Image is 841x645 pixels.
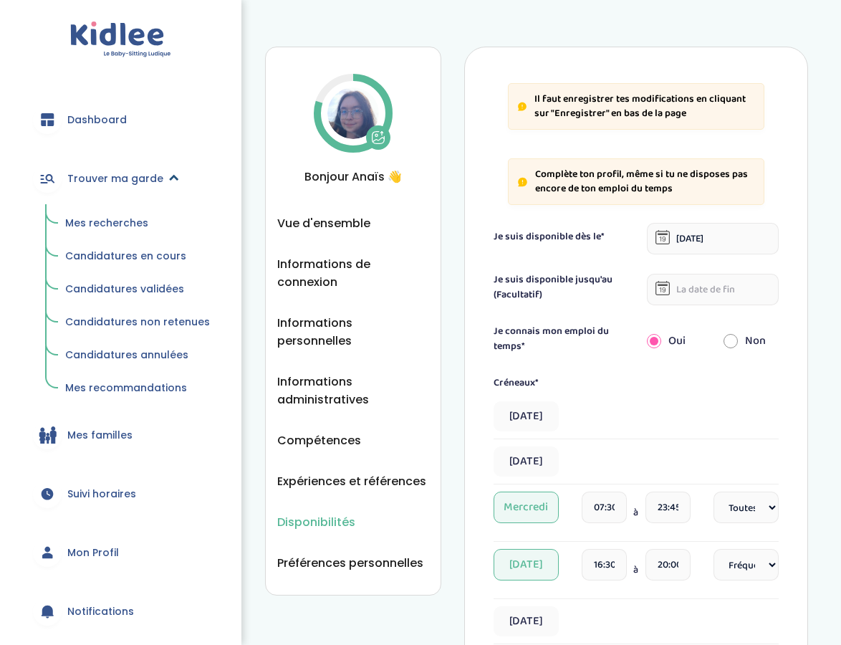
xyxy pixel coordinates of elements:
button: Informations personnelles [277,314,429,350]
span: Candidatures validées [65,282,184,296]
a: Suivi horaires [21,468,220,520]
a: Mon Profil [21,527,220,578]
label: Je suis disponible jusqu'au (Facultatif) [494,272,625,302]
label: Je connais mon emploi du temps* [494,324,625,354]
img: Avatar [327,87,379,139]
input: heure de debut [582,492,627,523]
span: Dashboard [67,113,127,128]
span: Mon Profil [67,545,119,560]
span: Trouver ma garde [67,171,163,186]
span: Mes recherches [65,216,148,230]
input: heure de fin [645,549,691,580]
img: logo.svg [70,21,171,58]
span: [DATE] [494,549,559,580]
a: Trouver ma garde [21,153,220,204]
label: Je suis disponible dès le* [494,229,605,244]
a: Dashboard [21,94,220,145]
a: Candidatures en cours [55,243,220,270]
span: Candidatures annulées [65,348,188,362]
span: [DATE] [494,606,559,636]
button: Disponibilités [277,513,355,531]
span: Mes familles [67,428,133,443]
span: [DATE] [494,401,559,431]
a: Mes recommandations [55,375,220,402]
a: Mes familles [21,409,220,461]
label: Créneaux* [494,376,539,391]
div: Oui [636,325,713,357]
span: Candidatures en cours [65,249,186,263]
button: Préférences personnelles [277,554,423,572]
input: heure de debut [582,549,627,580]
button: Informations de connexion [277,255,429,291]
span: Suivi horaires [67,487,136,502]
a: Candidatures validées [55,276,220,303]
input: La date de début [647,223,779,254]
button: Informations administratives [277,373,429,408]
button: Vue d'ensemble [277,214,370,232]
a: Mes recherches [55,210,220,237]
a: Notifications [21,586,220,637]
span: à [633,563,638,578]
div: Non [713,325,789,357]
input: La date de fin [647,274,779,305]
span: Mercredi [494,492,559,523]
span: à [633,505,638,520]
button: Expériences et références [277,472,426,490]
span: [DATE] [494,446,559,477]
a: Candidatures annulées [55,342,220,369]
span: Notifications [67,604,134,619]
button: Compétences [277,431,361,449]
span: Candidatures non retenues [65,315,210,329]
p: Il faut enregistrer tes modifications en cliquant sur "Enregistrer" en bas de la page [534,92,755,120]
span: Bonjour Anaïs 👋 [277,168,429,186]
a: Candidatures non retenues [55,309,220,336]
input: heure de fin [645,492,691,523]
span: Mes recommandations [65,381,187,395]
p: Complète ton profil, même si tu ne disposes pas encore de ton emploi du temps [535,168,755,196]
